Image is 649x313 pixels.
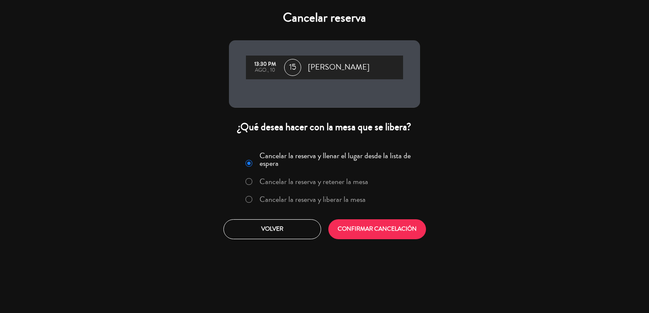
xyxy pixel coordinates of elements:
[229,120,420,134] div: ¿Qué desea hacer con la mesa que se libera?
[260,152,415,167] label: Cancelar la reserva y llenar el lugar desde la lista de espera
[284,59,301,76] span: 15
[223,219,321,239] button: Volver
[308,61,370,74] span: [PERSON_NAME]
[328,219,426,239] button: CONFIRMAR CANCELACIÓN
[260,178,368,185] label: Cancelar la reserva y retener la mesa
[250,61,280,67] div: 13:30 PM
[250,67,280,73] div: ago., 10
[229,10,420,25] h4: Cancelar reserva
[260,196,366,203] label: Cancelar la reserva y liberar la mesa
